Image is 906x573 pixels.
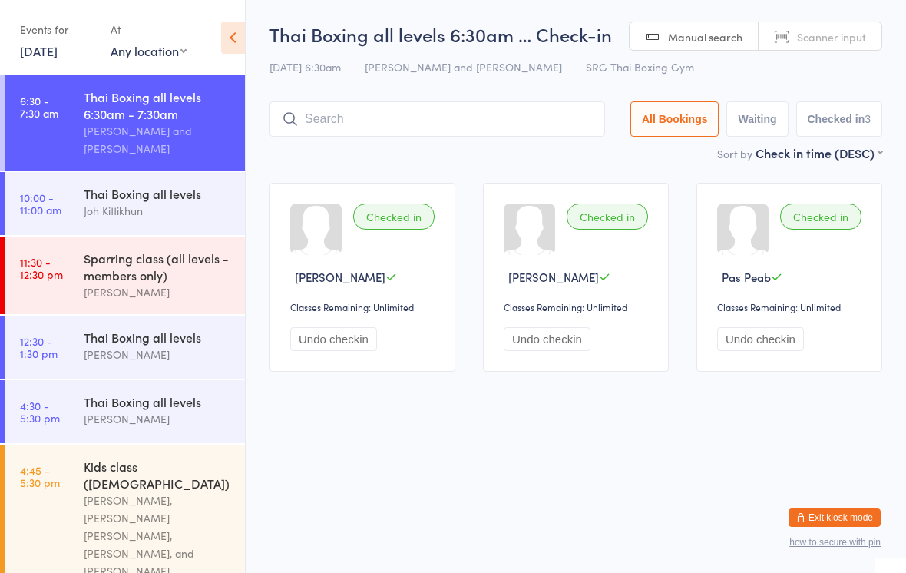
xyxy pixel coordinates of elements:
span: [PERSON_NAME] [295,269,385,285]
span: Scanner input [797,29,866,45]
h2: Thai Boxing all levels 6:30am … Check-in [269,22,882,47]
div: At [111,17,187,42]
button: Exit kiosk mode [789,508,881,527]
span: SRG Thai Boxing Gym [586,59,694,75]
a: 4:30 -5:30 pmThai Boxing all levels[PERSON_NAME] [5,380,245,443]
div: Thai Boxing all levels 6:30am - 7:30am [84,88,232,122]
div: Kids class ([DEMOGRAPHIC_DATA]) [84,458,232,492]
time: 4:45 - 5:30 pm [20,464,60,489]
button: Waiting [726,101,788,137]
div: Checked in [567,204,648,230]
a: 10:00 -11:00 amThai Boxing all levelsJoh Kittikhun [5,172,245,235]
div: Events for [20,17,95,42]
div: Thai Boxing all levels [84,393,232,410]
a: 12:30 -1:30 pmThai Boxing all levels[PERSON_NAME] [5,316,245,379]
span: Manual search [668,29,742,45]
time: 4:30 - 5:30 pm [20,399,60,424]
div: Checked in [780,204,861,230]
span: [PERSON_NAME] [508,269,599,285]
label: Sort by [717,146,752,161]
div: Thai Boxing all levels [84,329,232,346]
button: Undo checkin [717,327,804,351]
button: All Bookings [630,101,719,137]
time: 11:30 - 12:30 pm [20,256,63,280]
span: Pas Peab [722,269,771,285]
div: Checked in [353,204,435,230]
input: Search [269,101,605,137]
div: [PERSON_NAME] and [PERSON_NAME] [84,122,232,157]
div: Joh Kittikhun [84,202,232,220]
span: [DATE] 6:30am [269,59,341,75]
time: 10:00 - 11:00 am [20,191,61,216]
div: [PERSON_NAME] [84,346,232,363]
a: 11:30 -12:30 pmSparring class (all levels - members only)[PERSON_NAME] [5,237,245,314]
time: 6:30 - 7:30 am [20,94,58,119]
div: Classes Remaining: Unlimited [504,300,653,313]
div: 3 [865,113,871,125]
button: Checked in3 [796,101,883,137]
button: how to secure with pin [789,537,881,548]
button: Undo checkin [504,327,590,351]
a: [DATE] [20,42,58,59]
div: Thai Boxing all levels [84,185,232,202]
div: Classes Remaining: Unlimited [290,300,439,313]
div: [PERSON_NAME] [84,410,232,428]
time: 12:30 - 1:30 pm [20,335,58,359]
div: Classes Remaining: Unlimited [717,300,866,313]
button: Undo checkin [290,327,377,351]
div: Sparring class (all levels - members only) [84,250,232,283]
span: [PERSON_NAME] and [PERSON_NAME] [365,59,562,75]
div: [PERSON_NAME] [84,283,232,301]
a: 6:30 -7:30 amThai Boxing all levels 6:30am - 7:30am[PERSON_NAME] and [PERSON_NAME] [5,75,245,171]
div: Check in time (DESC) [756,144,882,161]
div: Any location [111,42,187,59]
